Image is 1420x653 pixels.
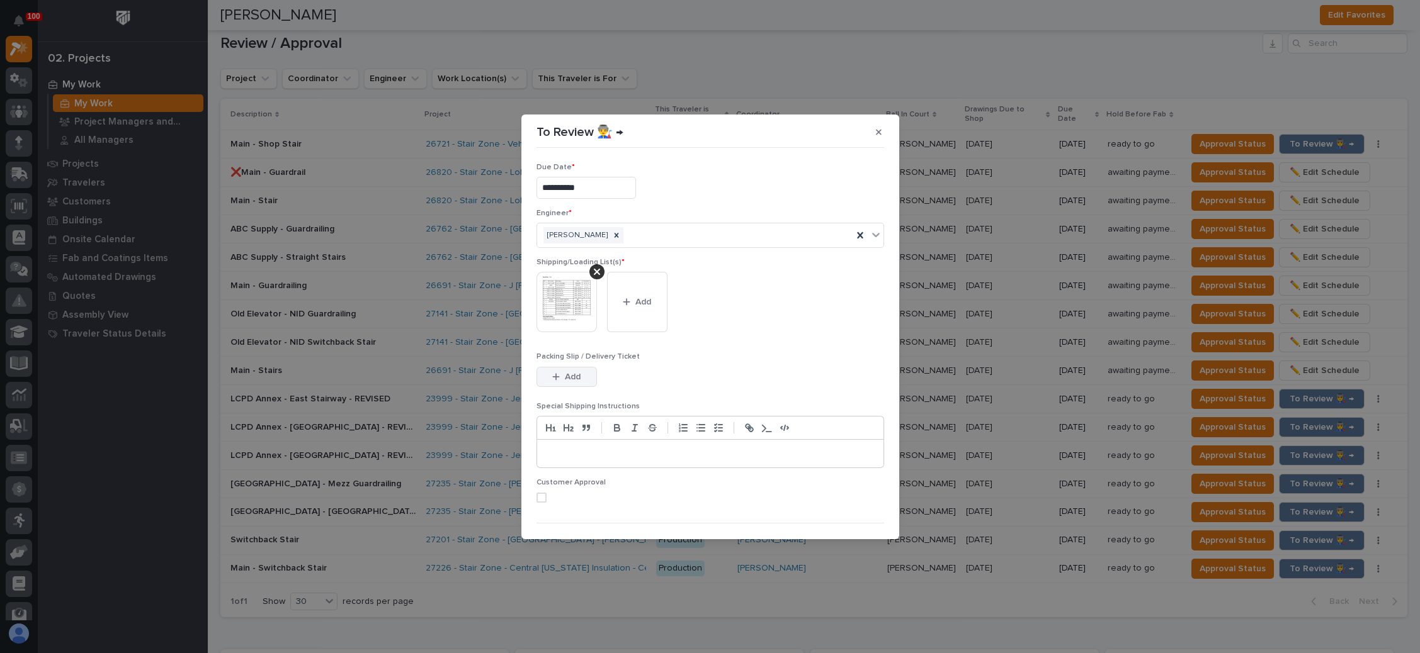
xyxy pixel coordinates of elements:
[607,272,667,332] button: Add
[537,125,623,140] p: To Review 👨‍🏭 →
[537,353,640,360] span: Packing Slip / Delivery Ticket
[565,371,581,382] span: Add
[537,259,625,266] span: Shipping/Loading List(s)
[537,403,640,410] span: Special Shipping Instructions
[537,367,597,387] button: Add
[537,164,575,171] span: Due Date
[635,296,651,308] span: Add
[537,479,606,486] span: Customer Approval
[537,209,572,217] span: Engineer
[543,227,610,244] div: [PERSON_NAME]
